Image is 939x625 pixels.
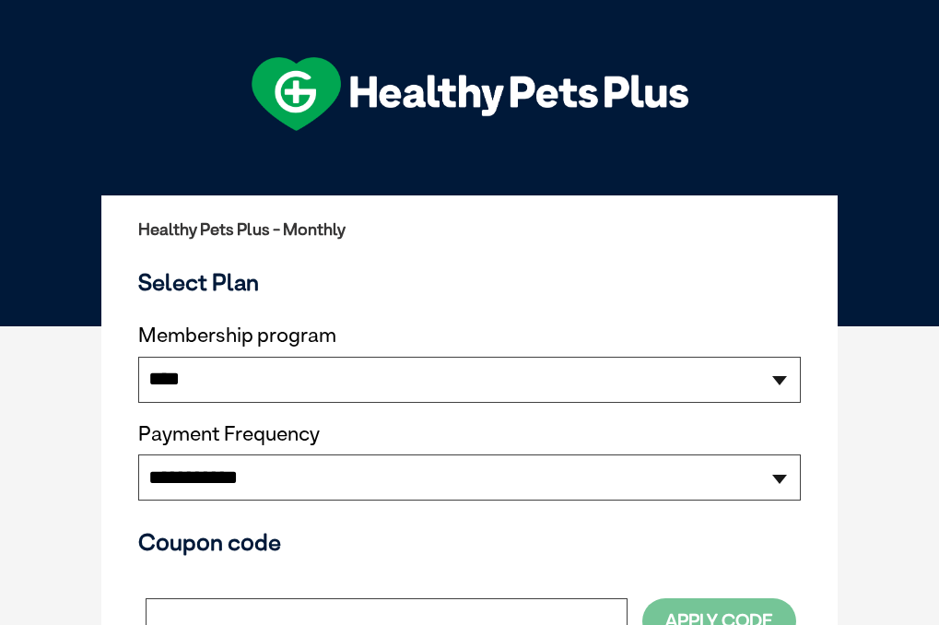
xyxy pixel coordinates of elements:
[138,528,801,556] h3: Coupon code
[138,220,801,239] h2: Healthy Pets Plus - Monthly
[252,57,688,131] img: hpp-logo-landscape-green-white.png
[138,324,801,348] label: Membership program
[138,422,320,446] label: Payment Frequency
[138,268,801,296] h3: Select Plan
